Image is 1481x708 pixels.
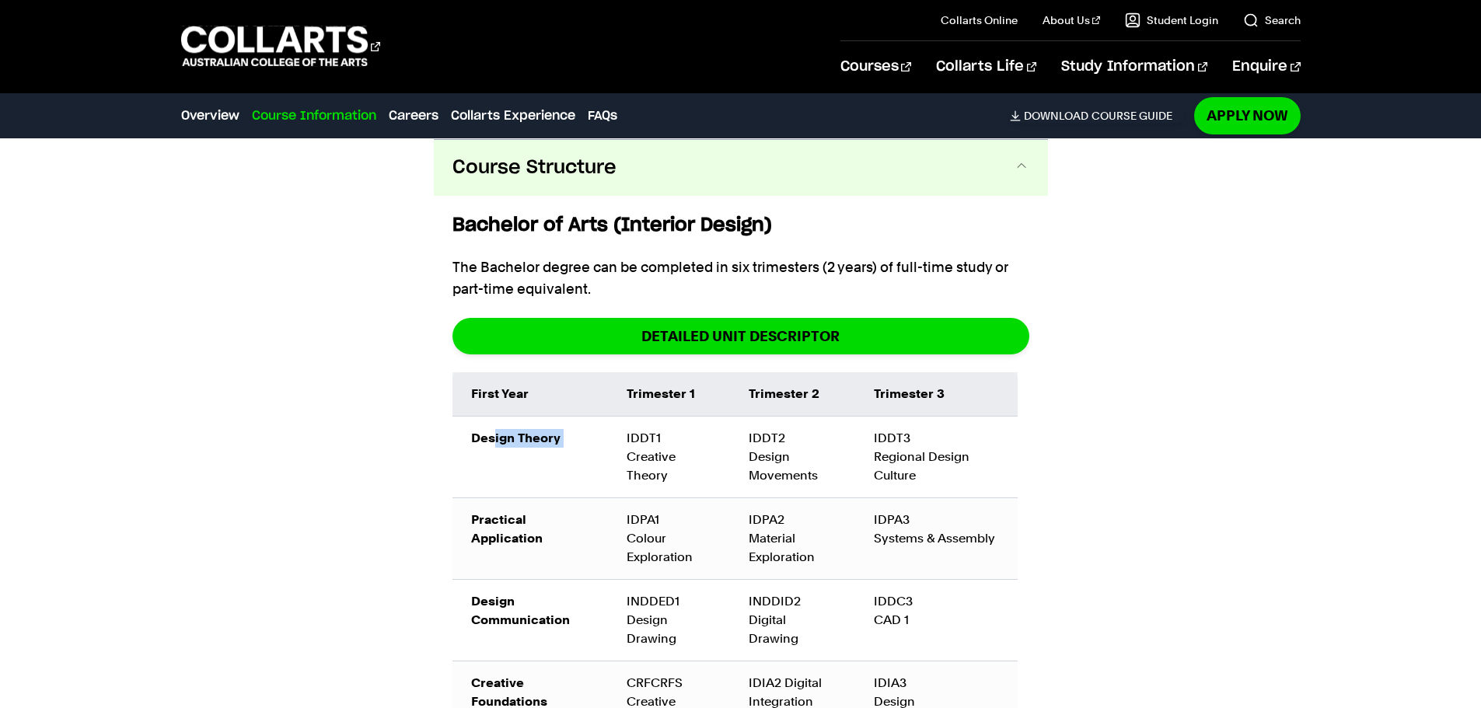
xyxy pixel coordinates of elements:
a: Collarts Life [936,41,1036,92]
a: Collarts Online [941,12,1018,28]
a: Collarts Experience [451,106,575,125]
div: IDPA1 Colour Exploration [627,511,711,567]
td: IDPA2 Material Exploration [730,497,855,579]
a: Careers [389,106,438,125]
a: DownloadCourse Guide [1010,109,1185,123]
td: IDDT2 Design Movements [730,416,855,497]
a: About Us [1043,12,1100,28]
strong: Bachelor of Arts (Interior Design) [452,216,772,235]
p: The Bachelor degree can be completed in six trimesters (2 years) of full-time study or part-time ... [452,256,1029,300]
a: FAQs [588,106,617,125]
td: Trimester 2 [730,372,855,417]
a: Courses [840,41,911,92]
td: IDDC3 CAD 1 [855,579,1018,661]
span: Course Structure [452,155,617,180]
div: IDDT1 Creative Theory [627,429,711,485]
div: Go to homepage [181,24,380,68]
strong: Design Communication [471,594,570,627]
a: Student Login [1125,12,1218,28]
a: Overview [181,106,239,125]
a: Enquire [1232,41,1300,92]
td: INDDID2 Digital Drawing [730,579,855,661]
td: First Year [452,372,608,417]
a: Study Information [1061,41,1207,92]
div: INDDED1 Design Drawing [627,592,711,648]
td: Trimester 3 [855,372,1018,417]
strong: Practical Application [471,512,543,546]
a: Course Information [252,106,376,125]
span: DETAILED UNIT DESCRIPTOR [641,327,840,345]
strong: Design Theory [471,431,561,445]
a: Apply Now [1194,97,1301,134]
td: Trimester 1 [608,372,730,417]
td: IDDT3 Regional Design Culture [855,416,1018,497]
a: Search [1243,12,1301,28]
button: Course Structure [434,140,1048,196]
div: IDPA3 Systems & Assembly [874,511,999,548]
span: Download [1024,109,1088,123]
